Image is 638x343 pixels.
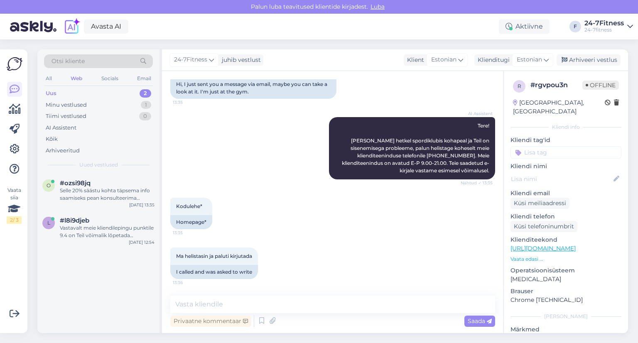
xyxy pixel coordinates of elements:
[174,55,207,64] span: 24-7Fitness
[140,89,151,98] div: 2
[510,123,621,131] div: Kliendi info
[170,265,258,279] div: I called and was asked to write
[173,230,204,236] span: 13:35
[468,317,492,325] span: Saada
[510,245,576,252] a: [URL][DOMAIN_NAME]
[342,122,491,174] span: Tere! [PERSON_NAME] hetkel spordiklubis kohapeal ja Teil on sisenemisega probleeme, palun helista...
[530,80,582,90] div: # rgvpou3n
[129,239,155,245] div: [DATE] 12:54
[510,189,621,198] p: Kliendi email
[510,325,621,334] p: Märkmed
[141,101,151,109] div: 1
[510,296,621,304] p: Chrome [TECHNICAL_ID]
[510,275,621,284] p: [MEDICAL_DATA]
[47,220,50,226] span: l
[60,224,155,239] div: Vastavalt meie kliendilepingu punktile 9.4 on Teil võimalik lõpetada ennetähtaegselt aastast lepi...
[7,216,22,224] div: 2 / 3
[431,55,456,64] span: Estonian
[44,73,54,84] div: All
[510,212,621,221] p: Kliendi telefon
[173,279,204,286] span: 13:36
[569,21,581,32] div: F
[513,98,605,116] div: [GEOGRAPHIC_DATA], [GEOGRAPHIC_DATA]
[46,147,80,155] div: Arhiveeritud
[46,124,76,132] div: AI Assistent
[60,187,155,202] div: Selle 20% säästu kohta täpsema info saamiseks pean konsulteerima kolleegiga. Palun oodake veidi.
[79,161,118,169] span: Uued vestlused
[518,83,521,89] span: r
[84,20,128,34] a: Avasta AI
[557,54,621,66] div: Arhiveeri vestlus
[582,81,619,90] span: Offline
[46,135,58,143] div: Kõik
[510,235,621,244] p: Klienditeekond
[511,174,612,184] input: Lisa nimi
[584,20,624,27] div: 24-7Fitness
[170,77,336,99] div: Hi, I just sent you a message via email, maybe you can take a look at it. I'm just at the gym.
[129,202,155,208] div: [DATE] 13:35
[135,73,153,84] div: Email
[510,313,621,320] div: [PERSON_NAME]
[517,55,542,64] span: Estonian
[100,73,120,84] div: Socials
[60,217,89,224] span: #l8i9djeb
[510,136,621,145] p: Kliendi tag'id
[176,253,252,259] span: Ma helistasin ja paluti kirjutada
[176,203,202,209] span: Kodulehe*
[510,198,569,209] div: Küsi meiliaadressi
[63,18,81,35] img: explore-ai
[139,112,151,120] div: 0
[170,316,251,327] div: Privaatne kommentaar
[170,215,212,229] div: Homepage*
[461,110,493,117] span: AI Assistent
[510,162,621,171] p: Kliendi nimi
[46,89,56,98] div: Uus
[69,73,84,84] div: Web
[461,180,493,186] span: Nähtud ✓ 13:35
[173,99,204,105] span: 13:35
[46,101,87,109] div: Minu vestlused
[510,255,621,263] p: Vaata edasi ...
[584,20,633,33] a: 24-7Fitness24-7fitness
[474,56,510,64] div: Klienditugi
[218,56,261,64] div: juhib vestlust
[510,221,577,232] div: Küsi telefoninumbrit
[52,57,85,66] span: Otsi kliente
[46,112,86,120] div: Tiimi vestlused
[7,56,22,72] img: Askly Logo
[510,266,621,275] p: Operatsioonisüsteem
[60,179,91,187] span: #ozsi98jq
[404,56,424,64] div: Klient
[584,27,624,33] div: 24-7fitness
[47,182,51,189] span: o
[510,287,621,296] p: Brauser
[7,186,22,224] div: Vaata siia
[499,19,550,34] div: Aktiivne
[368,3,387,10] span: Luba
[510,146,621,159] input: Lisa tag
